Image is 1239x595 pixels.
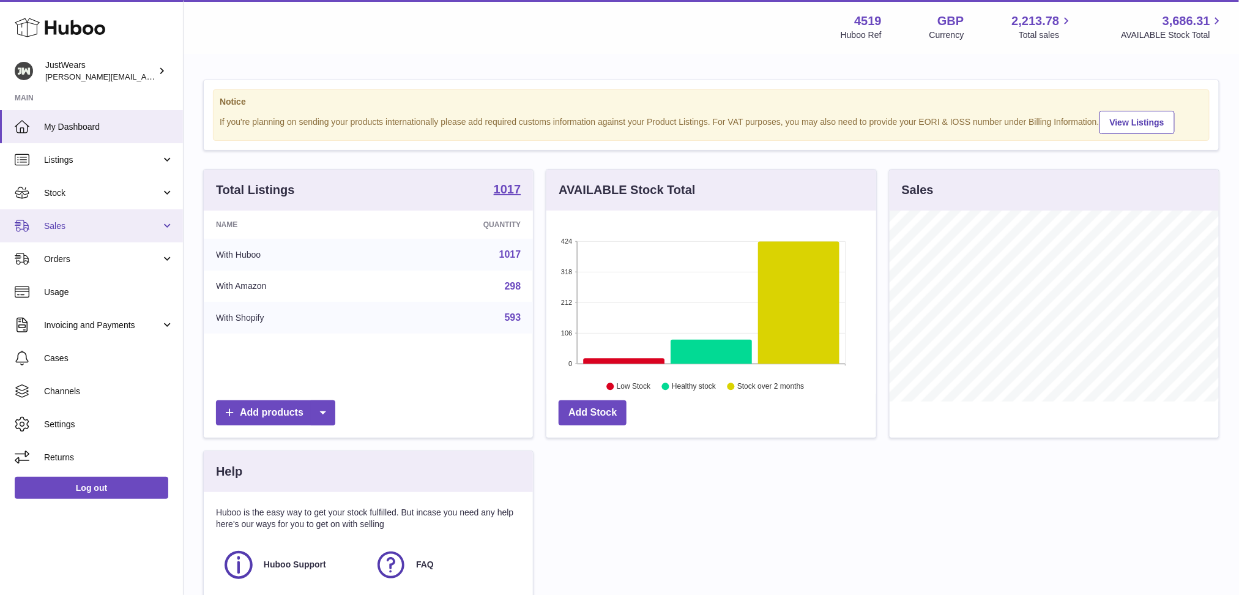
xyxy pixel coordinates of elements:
[559,182,695,198] h3: AVAILABLE Stock Total
[929,29,964,41] div: Currency
[204,239,384,271] td: With Huboo
[216,463,242,480] h3: Help
[220,109,1203,134] div: If you're planning on sending your products internationally please add required customs informati...
[561,329,572,337] text: 106
[902,182,934,198] h3: Sales
[374,548,515,582] a: FAQ
[505,312,521,323] a: 593
[416,559,434,571] span: FAQ
[44,154,161,166] span: Listings
[672,383,716,391] text: Healthy stock
[1012,13,1060,29] span: 2,213.78
[216,507,521,530] p: Huboo is the easy way to get your stock fulfilled. But incase you need any help here's our ways f...
[44,386,174,397] span: Channels
[494,183,521,198] a: 1017
[937,13,964,29] strong: GBP
[44,220,161,232] span: Sales
[1163,13,1210,29] span: 3,686.31
[220,96,1203,108] strong: Notice
[561,299,572,306] text: 212
[15,477,168,499] a: Log out
[216,182,295,198] h3: Total Listings
[569,360,573,367] text: 0
[45,72,245,81] span: [PERSON_NAME][EMAIL_ADDRESS][DOMAIN_NAME]
[854,13,882,29] strong: 4519
[15,62,33,80] img: josh@just-wears.com
[44,320,161,331] span: Invoicing and Payments
[737,383,804,391] text: Stock over 2 months
[204,302,384,334] td: With Shopify
[841,29,882,41] div: Huboo Ref
[1099,111,1175,134] a: View Listings
[222,548,362,582] a: Huboo Support
[204,271,384,302] td: With Amazon
[1012,13,1074,41] a: 2,213.78 Total sales
[559,400,627,425] a: Add Stock
[44,286,174,298] span: Usage
[1121,29,1224,41] span: AVAILABLE Stock Total
[44,187,161,199] span: Stock
[505,281,521,291] a: 298
[45,59,155,83] div: JustWears
[216,400,335,425] a: Add products
[44,121,174,133] span: My Dashboard
[44,419,174,430] span: Settings
[494,183,521,195] strong: 1017
[1121,13,1224,41] a: 3,686.31 AVAILABLE Stock Total
[204,211,384,239] th: Name
[561,238,572,245] text: 424
[44,253,161,265] span: Orders
[264,559,326,571] span: Huboo Support
[44,353,174,364] span: Cases
[561,268,572,275] text: 318
[499,249,521,260] a: 1017
[384,211,534,239] th: Quantity
[1019,29,1073,41] span: Total sales
[44,452,174,463] span: Returns
[617,383,651,391] text: Low Stock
